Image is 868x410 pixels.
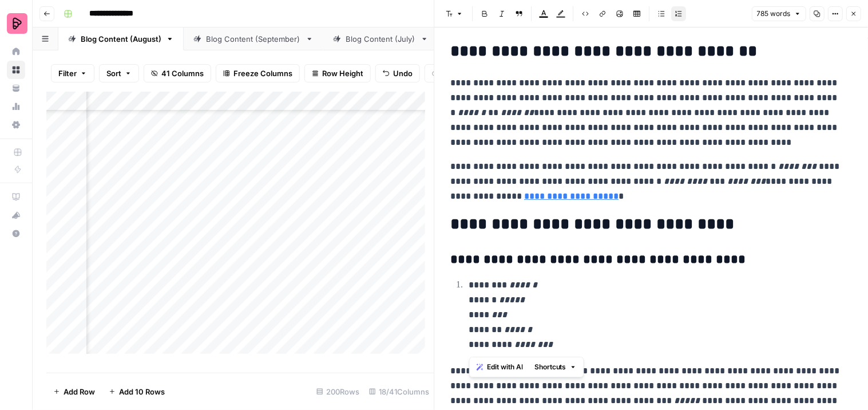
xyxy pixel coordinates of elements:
[99,64,139,82] button: Sort
[106,68,121,79] span: Sort
[7,9,25,38] button: Workspace: Preply
[7,188,25,206] a: AirOps Academy
[322,68,363,79] span: Row Height
[216,64,300,82] button: Freeze Columns
[534,362,566,372] span: Shortcuts
[102,383,172,401] button: Add 10 Rows
[64,386,95,397] span: Add Row
[7,224,25,243] button: Help + Support
[233,68,292,79] span: Freeze Columns
[472,360,528,374] button: Edit with AI
[7,79,25,97] a: Your Data
[7,206,25,224] button: What's new?
[46,383,102,401] button: Add Row
[119,386,165,397] span: Add 10 Rows
[757,9,791,19] span: 785 words
[7,42,25,61] a: Home
[752,6,806,21] button: 785 words
[312,383,364,401] div: 200 Rows
[7,207,25,224] div: What's new?
[7,97,25,116] a: Usage
[7,116,25,134] a: Settings
[144,64,211,82] button: 41 Columns
[530,360,581,374] button: Shortcuts
[304,64,371,82] button: Row Height
[323,27,438,50] a: Blog Content (July)
[364,383,434,401] div: 18/41 Columns
[393,68,413,79] span: Undo
[487,362,523,372] span: Edit with AI
[184,27,323,50] a: Blog Content (September)
[346,33,416,45] div: Blog Content (July)
[7,13,27,34] img: Preply Logo
[51,64,94,82] button: Filter
[375,64,420,82] button: Undo
[161,68,204,79] span: 41 Columns
[206,33,301,45] div: Blog Content (September)
[7,61,25,79] a: Browse
[81,33,161,45] div: Blog Content (August)
[58,68,77,79] span: Filter
[58,27,184,50] a: Blog Content (August)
